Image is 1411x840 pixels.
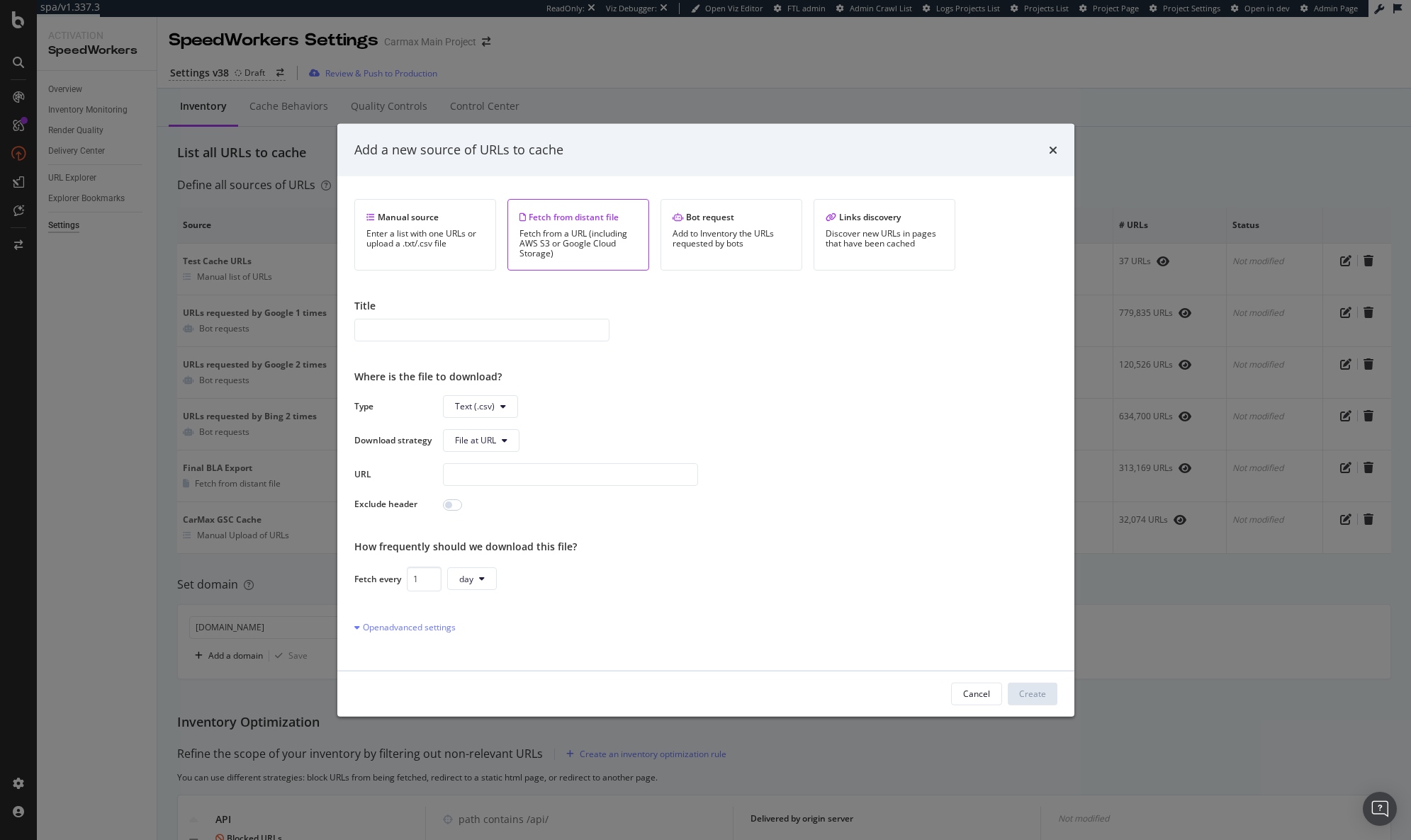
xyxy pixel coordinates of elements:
div: times [1049,141,1057,159]
div: Add a new source of URLs to cache [354,141,563,159]
div: URL [354,468,432,480]
span: File at URL [455,434,496,446]
button: Cancel [951,682,1002,705]
div: Discover new URLs in pages that have been cached [826,228,943,248]
button: Create [1008,682,1057,705]
div: Create [1019,688,1046,700]
span: Text (.csv) [455,400,495,412]
div: Fetch from distant file [519,210,637,222]
div: modal [337,124,1074,717]
div: Manual source [366,210,484,222]
div: Exclude header [354,498,432,510]
div: Open advanced settings [354,620,456,632]
div: Fetch every [354,572,401,584]
div: Bot request [673,210,790,222]
div: Type [354,400,432,412]
div: Open Intercom Messenger [1363,792,1397,826]
button: Text (.csv) [443,395,518,417]
button: day [447,567,497,590]
span: day [459,572,473,584]
div: Title [354,298,1057,312]
button: File at URL [443,428,519,451]
div: Add to Inventory the URLs requested by bots [673,228,790,248]
div: Links discovery [826,210,943,222]
div: Download strategy [354,434,432,446]
div: How frequently should we download this file? [354,539,1057,553]
div: Enter a list with one URLs or upload a .txt/.csv file [366,228,484,248]
div: Where is the file to download? [354,369,1057,383]
div: Fetch from a URL (including AWS S3 or Google Cloud Storage) [519,228,637,258]
div: Cancel [963,688,990,700]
